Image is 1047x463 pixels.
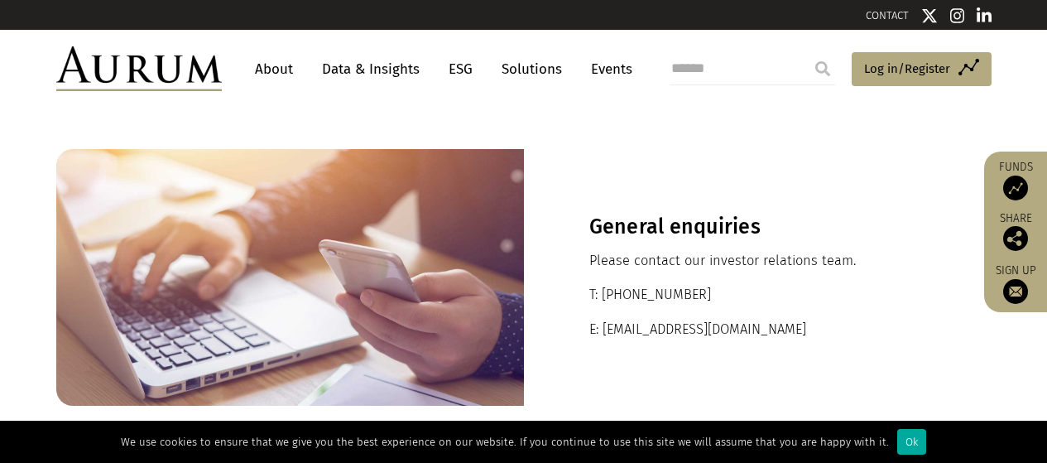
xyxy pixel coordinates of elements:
img: Instagram icon [950,7,965,24]
a: ESG [440,54,481,84]
a: Log in/Register [852,52,992,87]
span: Log in/Register [864,59,950,79]
h3: General enquiries [589,215,926,239]
a: CONTACT [866,9,909,22]
a: Data & Insights [314,54,428,84]
a: Funds [992,160,1039,200]
a: Sign up [992,263,1039,304]
img: Share this post [1003,226,1028,251]
p: T: [PHONE_NUMBER] [589,284,926,306]
img: Twitter icon [921,7,938,24]
a: Events [583,54,632,84]
img: Aurum [56,46,222,91]
a: About [247,54,301,84]
p: E: [EMAIL_ADDRESS][DOMAIN_NAME] [589,319,926,340]
a: Solutions [493,54,570,84]
div: Ok [897,429,926,455]
div: Share [992,213,1039,251]
img: Sign up to our newsletter [1003,279,1028,304]
input: Submit [806,52,839,85]
img: Access Funds [1003,176,1028,200]
p: Please contact our investor relations team. [589,250,926,272]
img: Linkedin icon [977,7,992,24]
